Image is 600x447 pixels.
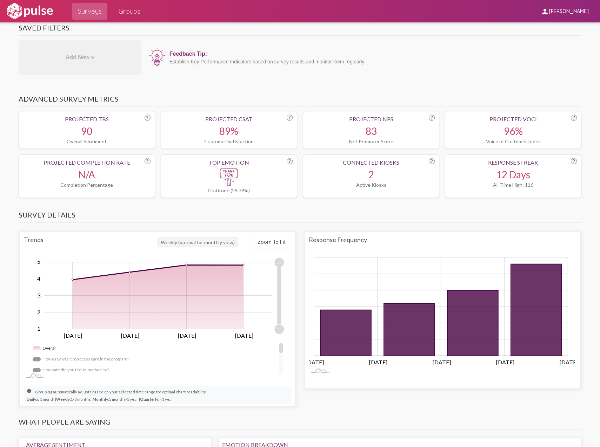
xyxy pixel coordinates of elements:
[23,116,151,122] div: Projected TBS
[307,159,435,166] div: Connected Kiosks
[258,239,286,245] span: Zoom To Fit
[113,3,146,20] a: Groups
[369,358,387,365] tspan: [DATE]
[449,169,577,180] div: 12 Days
[449,125,577,137] div: 96%
[24,236,158,248] div: Trends
[449,116,577,122] div: Projected VoCI
[23,138,151,144] div: Overall Sentiment
[19,95,582,107] h3: Advanced Survey Metrics
[93,397,109,401] strong: Monthly:
[148,47,166,67] img: icon12.png
[78,5,102,18] span: Surveys
[165,125,293,137] div: 89%
[23,125,151,137] div: 90
[158,238,238,247] span: Weekly (optimal for monthly view)
[119,5,140,18] span: Groups
[37,325,40,332] tspan: 1
[307,138,435,144] div: Net Promoter Score
[541,7,549,16] mat-icon: person
[37,258,40,265] tspan: 5
[306,257,578,365] g: Chart
[165,159,293,166] div: Top Emotion
[23,169,151,180] div: N/A
[121,332,139,338] tspan: [DATE]
[549,8,589,15] span: [PERSON_NAME]
[37,291,41,298] tspan: 3
[19,23,582,36] h3: Saved Filters
[307,116,435,122] div: Projected NPS
[145,158,151,164] div: ?
[571,115,577,121] div: ?
[6,2,54,20] img: white-logo.svg
[140,397,159,401] strong: Quarterly:
[307,182,435,188] div: Active Kiosks
[320,264,562,356] g: Responses
[33,354,129,365] g: How easy was it to access care in the program?
[27,388,206,402] small: Grouping automatically adjusts based on your selected time range for optimal chart readability. ≤...
[33,365,110,376] g: How safe did you feel in our facility?
[19,211,582,223] h3: Survey Details
[33,343,58,354] g: Overall
[252,236,291,248] button: Zoom To Fit
[23,182,151,188] div: Completion Percentage
[37,275,40,282] tspan: 4
[306,358,324,365] tspan: [DATE]
[287,115,293,121] div: ?
[33,343,283,441] g: Legend
[165,187,293,193] div: Gratitude (29.79%)
[27,397,37,401] strong: Daily:
[19,40,141,75] div: Add New +
[429,115,435,121] div: ?
[19,418,582,430] h3: What people are saying
[449,138,577,144] div: Voice of Customer Index
[72,3,107,20] a: Surveys
[178,332,196,338] tspan: [DATE]
[560,358,578,365] tspan: [DATE]
[309,236,576,243] div: Response Frequency
[169,59,578,64] div: Establish Key Performance Indicators based on survey results and monitor them regularly.
[220,169,238,186] img: Gratitude
[235,332,253,338] tspan: [DATE]
[535,5,594,18] button: [PERSON_NAME]
[571,158,577,164] div: ?
[145,115,151,121] div: ?
[307,169,435,180] div: 2
[169,51,578,57] div: Feedback Tip:
[23,159,151,166] div: Projected Completion Rate
[449,159,577,166] div: Response Streak
[307,125,435,137] div: 83
[64,332,82,338] tspan: [DATE]
[429,158,435,164] div: ?
[165,138,293,144] div: Customer Satisfaction
[27,388,35,397] mat-icon: info
[433,358,451,365] tspan: [DATE]
[496,358,514,365] tspan: [DATE]
[287,158,293,164] div: ?
[165,116,293,122] div: Projected CSAT
[56,397,71,401] strong: Weekly:
[449,182,577,188] div: All-Time High: 116
[37,308,40,315] tspan: 2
